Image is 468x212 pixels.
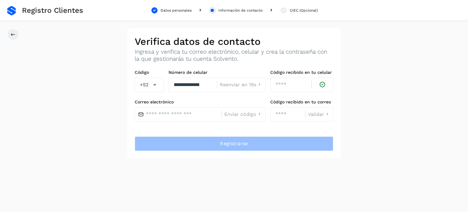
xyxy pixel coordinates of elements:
button: Validar [308,111,331,117]
button: Enviar código [224,111,263,117]
label: Código recibido en tu correo [270,99,333,105]
span: Validar [308,112,324,117]
label: Número de celular [168,70,265,75]
p: Ingresa y verifica tu correo electrónico, celular y crea la contraseña con la que gestionarás tu ... [135,49,333,63]
span: Registro Clientes [22,6,83,15]
span: Enviar código [224,112,256,117]
label: Código [135,70,164,75]
label: Código recibido en tu celular [270,70,333,75]
span: +52 [140,81,148,88]
button: Reenviar en 19s [220,81,263,88]
span: Registrarse [220,140,248,147]
label: Correo electrónico [135,99,265,105]
span: Reenviar en 19s [220,82,256,87]
button: Registrarse [135,136,333,151]
div: CIEC (Opcional) [290,8,318,13]
div: Datos personales [161,8,192,13]
div: Información de contacto [218,8,263,13]
h2: Verifica datos de contacto [135,36,333,47]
